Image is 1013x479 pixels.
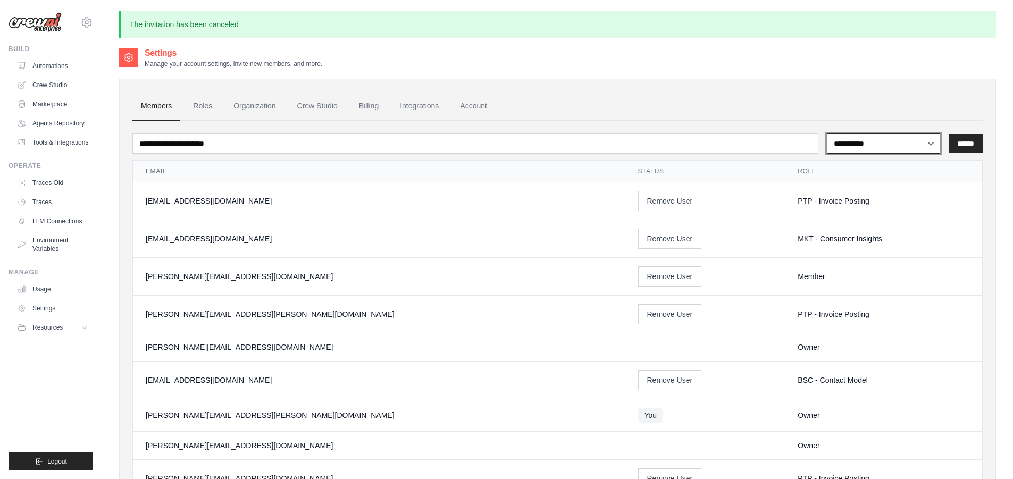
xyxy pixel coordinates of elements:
a: Integrations [391,92,447,121]
a: Settings [13,300,93,317]
div: Manage [9,268,93,276]
div: MKT - Consumer Insights [798,233,969,244]
span: You [638,408,664,423]
div: Operate [9,162,93,170]
a: Account [451,92,496,121]
div: PTP - Invoice Posting [798,196,969,206]
a: Crew Studio [289,92,346,121]
a: LLM Connections [13,213,93,230]
p: The invitation has been canceled [119,11,996,38]
button: Remove User [638,266,702,287]
button: Resources [13,319,93,336]
a: Usage [13,281,93,298]
a: Tools & Integrations [13,134,93,151]
div: [PERSON_NAME][EMAIL_ADDRESS][DOMAIN_NAME] [146,342,613,352]
button: Remove User [638,304,702,324]
th: Email [133,161,625,182]
button: Remove User [638,191,702,211]
p: Manage your account settings, invite new members, and more. [145,60,322,68]
img: Logo [9,12,62,32]
div: PTP - Invoice Posting [798,309,969,320]
div: Build [9,45,93,53]
a: Traces [13,194,93,211]
div: [EMAIL_ADDRESS][DOMAIN_NAME] [146,375,613,385]
div: [PERSON_NAME][EMAIL_ADDRESS][DOMAIN_NAME] [146,440,613,451]
a: Members [132,92,180,121]
a: Automations [13,57,93,74]
button: Remove User [638,370,702,390]
h2: Settings [145,47,322,60]
div: [PERSON_NAME][EMAIL_ADDRESS][PERSON_NAME][DOMAIN_NAME] [146,309,613,320]
a: Agents Repository [13,115,93,132]
a: Traces Old [13,174,93,191]
a: Crew Studio [13,77,93,94]
div: [PERSON_NAME][EMAIL_ADDRESS][DOMAIN_NAME] [146,271,613,282]
button: Logout [9,452,93,470]
div: [PERSON_NAME][EMAIL_ADDRESS][PERSON_NAME][DOMAIN_NAME] [146,410,613,421]
button: Remove User [638,229,702,249]
a: Organization [225,92,284,121]
div: [EMAIL_ADDRESS][DOMAIN_NAME] [146,196,613,206]
div: Owner [798,440,969,451]
a: Environment Variables [13,232,93,257]
div: [EMAIL_ADDRESS][DOMAIN_NAME] [146,233,613,244]
div: Owner [798,410,969,421]
span: Resources [32,323,63,332]
a: Roles [185,92,221,121]
div: Owner [798,342,969,352]
div: BSC - Contact Model [798,375,969,385]
a: Marketplace [13,96,93,113]
a: Billing [350,92,387,121]
th: Role [785,161,982,182]
th: Status [625,161,785,182]
div: Member [798,271,969,282]
span: Logout [47,457,67,466]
